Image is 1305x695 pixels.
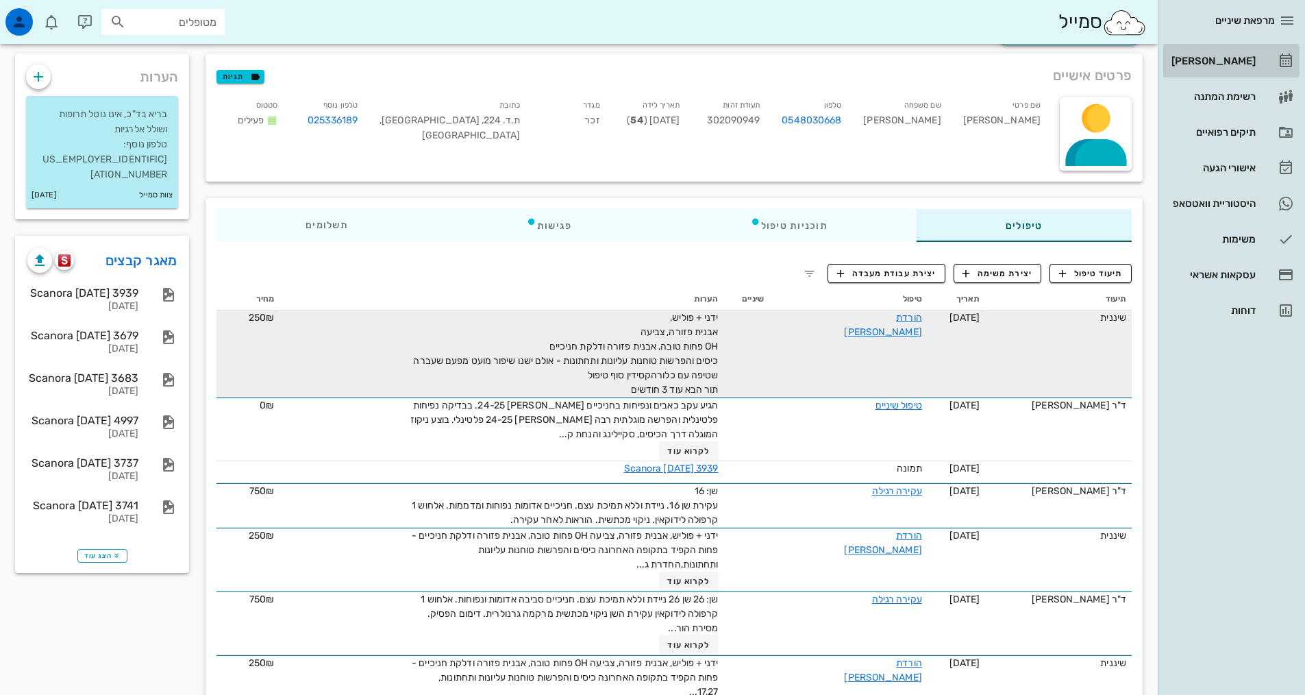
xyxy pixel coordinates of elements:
[852,95,952,151] div: [PERSON_NAME]
[437,209,661,242] div: פגישות
[421,594,718,634] span: שן: 26 שן 26 ניידת וללא תמיכת עצם. חניכיים סביבה אדומות ונפוחות. אלחוש 1 קרפולה לידוקאין עקירת הש...
[27,513,138,525] div: [DATE]
[904,101,941,110] small: שם משפחה
[238,114,264,126] span: פעילים
[1163,45,1300,77] a: [PERSON_NAME]
[27,286,138,300] div: Scanora [DATE] 3939
[139,188,173,203] small: צוות סמייל
[643,101,680,110] small: תאריך לידה
[380,114,382,126] span: ,
[844,530,921,556] a: הורדת [PERSON_NAME]
[659,635,719,655] button: לקרוא עוד
[949,463,980,474] span: [DATE]
[991,592,1126,607] div: ד"ר [PERSON_NAME]
[279,289,723,310] th: הערות
[27,499,138,512] div: Scanora [DATE] 3741
[583,101,599,110] small: מגדר
[27,343,138,355] div: [DATE]
[1163,116,1300,149] a: תיקים רפואיים
[949,312,980,324] span: [DATE]
[412,485,718,526] span: שן: 16 עקירת שן 16. ניידת וללא תמיכת עצם. חניכיים אדומות נפוחות ומדממות. אלחוש 1 קרפולה לידוקאין....
[1169,91,1256,102] div: רשימת המתנה
[27,414,138,427] div: Scanora [DATE] 4997
[659,441,719,461] button: לקרוא עוד
[249,657,274,669] span: 250₪
[27,386,138,398] div: [DATE]
[37,107,167,182] p: בריא בד"כ, אינו נוטל תרופות ושולל אלרגיות טלפון נוסף: [US_EMPLOYER_IDENTIFICATION_NUMBER]
[27,456,138,470] div: Scanora [DATE] 3737
[27,471,138,483] div: [DATE]
[844,312,921,338] a: הורדת [PERSON_NAME]
[499,101,520,110] small: כתובת
[410,400,719,440] span: הגיע עקב כאבים ונפיחות בחניכיים [PERSON_NAME] 24-25. בבדיקה נפיחות פלטינלית והפרשה מוגלתית רבה [P...
[1169,269,1256,280] div: עסקאות אשראי
[949,400,980,411] span: [DATE]
[723,101,760,110] small: תעודת זהות
[667,446,710,456] span: לקרוא עוד
[1169,234,1256,245] div: משימות
[1215,14,1275,27] span: מרפאת שיניים
[667,640,710,650] span: לקרוא עוד
[260,400,274,411] span: 0₪
[659,572,719,591] button: לקרוא עוד
[27,428,138,440] div: [DATE]
[1058,8,1147,37] div: סמייל
[872,485,922,497] a: עקירה רגילה
[1169,305,1256,316] div: דוחות
[782,113,841,128] a: 0548030668
[249,312,274,324] span: 250₪
[1169,127,1256,138] div: תיקים רפואיים
[627,114,680,126] span: [DATE] ( )
[84,552,121,560] span: הצג עוד
[380,114,520,126] span: ת.ד. 224, [GEOGRAPHIC_DATA]
[828,264,945,283] button: יצירת עבודת מעבדה
[952,95,1052,151] div: [PERSON_NAME]
[667,576,710,586] span: לקרוא עוד
[875,400,922,411] a: טיפול שיניים
[1163,258,1300,291] a: עסקאות אשראי
[917,209,1132,242] div: טיפולים
[949,594,980,605] span: [DATE]
[707,114,760,126] span: 302090949
[1163,151,1300,184] a: אישורי הגעה
[769,289,928,310] th: טיפול
[954,264,1042,283] button: יצירת משימה
[223,71,258,83] span: תגיות
[40,11,49,19] span: תג
[1169,162,1256,173] div: אישורי הגעה
[1049,264,1132,283] button: תיעוד טיפול
[1169,198,1256,209] div: היסטוריית וואטסאפ
[77,549,127,563] button: הצג עוד
[249,485,274,497] span: 750₪
[872,594,922,605] a: עקירה רגילה
[897,463,922,474] span: תמונה
[32,188,57,203] small: [DATE]
[949,530,980,541] span: [DATE]
[216,70,264,84] button: תגיות
[844,657,921,683] a: הורדת [PERSON_NAME]
[308,113,358,128] a: 025336189
[249,530,274,541] span: 250₪
[55,251,74,270] button: scanora logo
[27,371,138,385] div: Scanora [DATE] 3683
[661,209,917,242] div: תוכניות טיפול
[949,657,980,669] span: [DATE]
[1163,80,1300,113] a: רשימת המתנה
[724,289,769,310] th: שיניים
[1169,56,1256,66] div: [PERSON_NAME]
[422,130,520,141] span: [GEOGRAPHIC_DATA]
[991,528,1126,543] div: שיננית
[624,463,719,474] a: Scanora [DATE] 3939
[1059,267,1123,280] span: תיעוד טיפול
[1102,9,1147,36] img: SmileCloud logo
[531,95,611,151] div: זכר
[27,329,138,342] div: Scanora [DATE] 3679
[991,398,1126,413] div: ד"ר [PERSON_NAME]
[216,289,279,310] th: מחיר
[991,484,1126,498] div: ד"ר [PERSON_NAME]
[1053,64,1132,86] span: פרטים אישיים
[991,310,1126,325] div: שיננית
[412,530,718,570] span: ידני + פוליש, אבנית פזורה, צביעה OH פחות טובה, אבנית פזורה ודלקת חניכיים - פחות הקפיד בתקופה האחר...
[105,249,177,271] a: מאגר קבצים
[306,221,348,230] span: תשלומים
